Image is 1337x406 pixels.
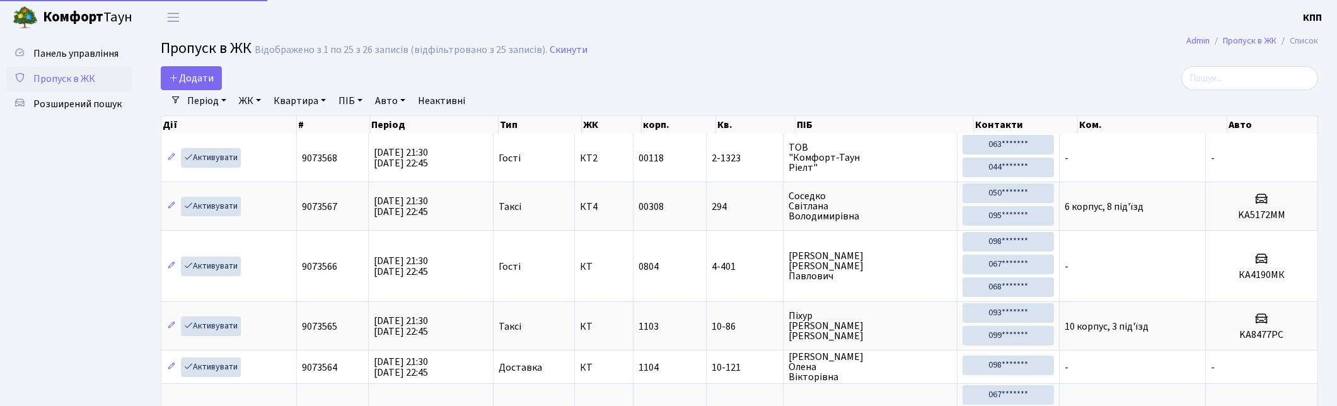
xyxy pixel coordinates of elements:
[712,262,778,272] span: 4-401
[413,90,470,112] a: Неактивні
[169,71,214,85] span: Додати
[181,197,241,216] a: Активувати
[789,352,952,382] span: [PERSON_NAME] Олена Вікторівна
[374,314,428,339] span: [DATE] 21:30 [DATE] 22:45
[158,7,189,28] button: Переключити навігацію
[181,148,241,168] a: Активувати
[642,116,716,134] th: корп.
[974,116,1078,134] th: Контакти
[580,153,628,163] span: КТ2
[6,41,132,66] a: Панель управління
[499,202,521,212] span: Таксі
[33,72,95,86] span: Пропуск в ЖК
[234,90,266,112] a: ЖК
[550,44,587,56] a: Скинути
[712,153,778,163] span: 2-1323
[639,151,664,165] span: 00118
[1211,151,1215,165] span: -
[1211,329,1312,341] h5: KA8477PC
[499,322,521,332] span: Таксі
[269,90,331,112] a: Квартира
[789,142,952,173] span: ТОВ "Комфорт-Таун Ріелт"
[6,66,132,91] a: Пропуск в ЖК
[1211,209,1312,221] h5: KA5172MM
[639,260,659,274] span: 0804
[1065,361,1068,374] span: -
[639,200,664,214] span: 00308
[712,322,778,332] span: 10-86
[499,362,542,373] span: Доставка
[1276,34,1318,48] li: Список
[712,202,778,212] span: 294
[796,116,974,134] th: ПІБ
[1167,28,1337,54] nav: breadcrumb
[1065,260,1068,274] span: -
[43,7,132,28] span: Таун
[33,97,122,111] span: Розширений пошук
[712,362,778,373] span: 10-121
[1065,151,1068,165] span: -
[716,116,796,134] th: Кв.
[639,361,659,374] span: 1104
[297,116,370,134] th: #
[1186,34,1210,47] a: Admin
[181,316,241,336] a: Активувати
[374,355,428,380] span: [DATE] 21:30 [DATE] 22:45
[1181,66,1318,90] input: Пошук...
[302,260,337,274] span: 9073566
[374,194,428,219] span: [DATE] 21:30 [DATE] 22:45
[1303,11,1322,25] b: КПП
[1303,10,1322,25] a: КПП
[370,116,499,134] th: Період
[161,37,252,59] span: Пропуск в ЖК
[333,90,368,112] a: ПІБ
[6,91,132,117] a: Розширений пошук
[580,362,628,373] span: КТ
[302,200,337,214] span: 9073567
[1223,34,1276,47] a: Пропуск в ЖК
[374,254,428,279] span: [DATE] 21:30 [DATE] 22:45
[582,116,642,134] th: ЖК
[1078,116,1227,134] th: Ком.
[1211,269,1312,281] h5: КА4190МК
[33,47,119,61] span: Панель управління
[13,5,38,30] img: logo.png
[181,357,241,377] a: Активувати
[580,262,628,272] span: КТ
[182,90,231,112] a: Період
[789,311,952,341] span: Піхур [PERSON_NAME] [PERSON_NAME]
[1227,116,1318,134] th: Авто
[161,66,222,90] a: Додати
[161,116,297,134] th: Дії
[1211,361,1215,374] span: -
[43,7,103,27] b: Комфорт
[1065,320,1149,333] span: 10 корпус, 3 під'їзд
[499,153,521,163] span: Гості
[789,251,952,281] span: [PERSON_NAME] [PERSON_NAME] Павлович
[302,361,337,374] span: 9073564
[789,191,952,221] span: Соседко Світлана Володимирівна
[374,146,428,170] span: [DATE] 21:30 [DATE] 22:45
[499,116,582,134] th: Тип
[302,151,337,165] span: 9073568
[639,320,659,333] span: 1103
[499,262,521,272] span: Гості
[1065,200,1143,214] span: 6 корпус, 8 під'їзд
[580,202,628,212] span: КТ4
[370,90,410,112] a: Авто
[181,257,241,276] a: Активувати
[580,322,628,332] span: КТ
[302,320,337,333] span: 9073565
[255,44,547,56] div: Відображено з 1 по 25 з 26 записів (відфільтровано з 25 записів).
